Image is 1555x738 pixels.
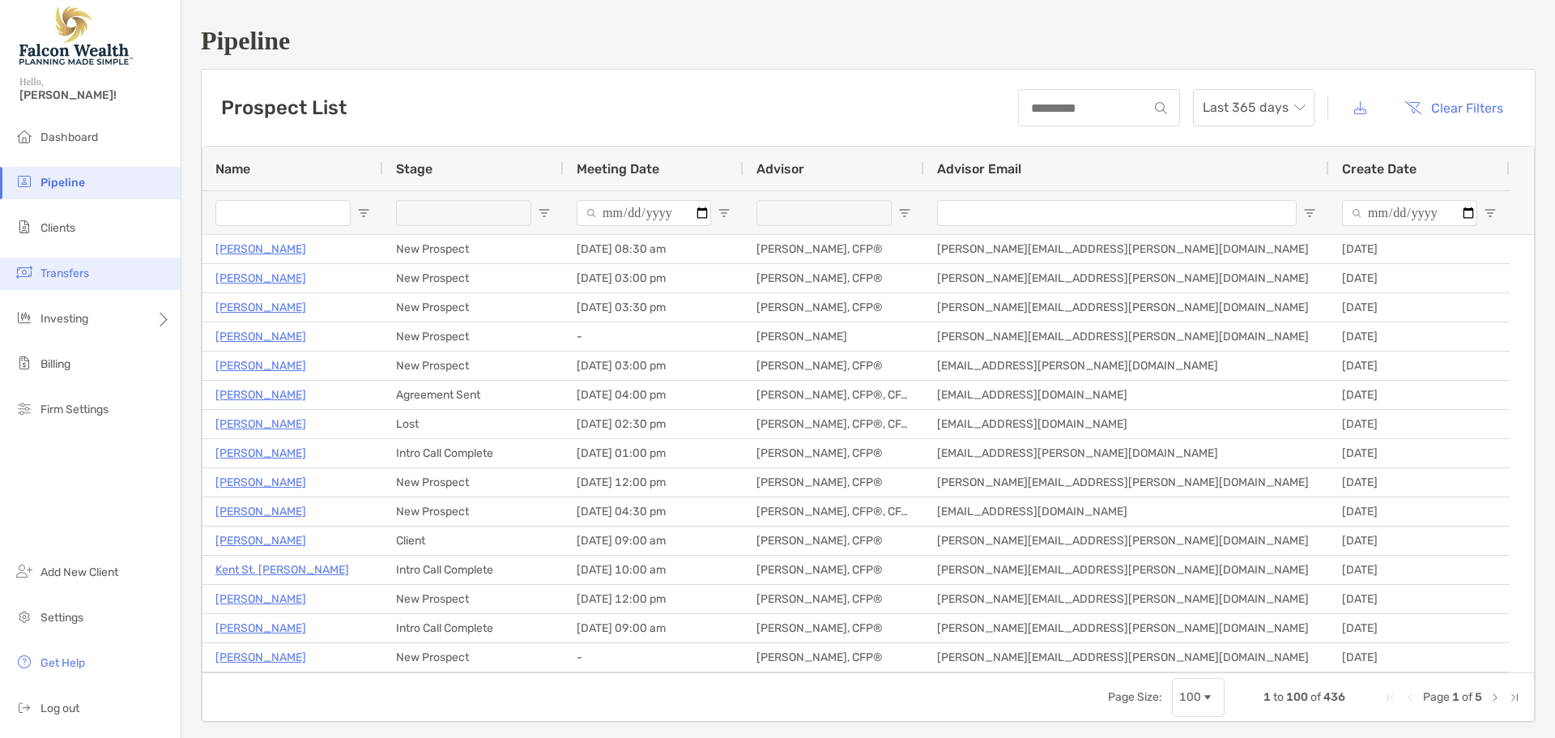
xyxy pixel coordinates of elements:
[40,130,98,144] span: Dashboard
[215,385,306,405] a: [PERSON_NAME]
[743,527,924,555] div: [PERSON_NAME], CFP®
[1303,207,1316,220] button: Open Filter Menu
[40,221,75,235] span: Clients
[937,161,1021,177] span: Advisor Email
[1263,690,1271,704] span: 1
[40,357,70,371] span: Billing
[1329,293,1510,322] div: [DATE]
[924,556,1329,584] div: [PERSON_NAME][EMAIL_ADDRESS][PERSON_NAME][DOMAIN_NAME]
[1329,235,1510,263] div: [DATE]
[924,293,1329,322] div: [PERSON_NAME][EMAIL_ADDRESS][PERSON_NAME][DOMAIN_NAME]
[15,262,34,282] img: transfers icon
[564,410,743,438] div: [DATE] 02:30 pm
[538,207,551,220] button: Open Filter Menu
[215,647,306,668] a: [PERSON_NAME]
[215,161,250,177] span: Name
[1329,527,1510,555] div: [DATE]
[924,497,1329,526] div: [EMAIL_ADDRESS][DOMAIN_NAME]
[924,410,1329,438] div: [EMAIL_ADDRESS][DOMAIN_NAME]
[1484,207,1497,220] button: Open Filter Menu
[15,652,34,672] img: get-help icon
[1329,410,1510,438] div: [DATE]
[756,161,804,177] span: Advisor
[383,614,564,642] div: Intro Call Complete
[15,353,34,373] img: billing icon
[1273,690,1284,704] span: to
[1452,690,1459,704] span: 1
[564,527,743,555] div: [DATE] 09:00 am
[743,410,924,438] div: [PERSON_NAME], CFP®, CFA®
[383,556,564,584] div: Intro Call Complete
[383,439,564,467] div: Intro Call Complete
[564,585,743,613] div: [DATE] 12:00 pm
[215,443,306,463] a: [PERSON_NAME]
[743,293,924,322] div: [PERSON_NAME], CFP®
[215,618,306,638] a: [PERSON_NAME]
[40,656,85,670] span: Get Help
[1329,352,1510,380] div: [DATE]
[898,207,911,220] button: Open Filter Menu
[40,702,79,715] span: Log out
[1475,690,1482,704] span: 5
[383,381,564,409] div: Agreement Sent
[743,643,924,672] div: [PERSON_NAME], CFP®
[743,322,924,351] div: [PERSON_NAME]
[1329,264,1510,292] div: [DATE]
[19,6,133,65] img: Falcon Wealth Planning Logo
[924,381,1329,409] div: [EMAIL_ADDRESS][DOMAIN_NAME]
[564,643,743,672] div: -
[1108,690,1162,704] div: Page Size:
[40,403,109,416] span: Firm Settings
[1329,585,1510,613] div: [DATE]
[1323,690,1345,704] span: 436
[564,497,743,526] div: [DATE] 04:30 pm
[215,268,306,288] a: [PERSON_NAME]
[1286,690,1308,704] span: 100
[15,172,34,191] img: pipeline icon
[1203,90,1305,126] span: Last 365 days
[383,643,564,672] div: New Prospect
[564,352,743,380] div: [DATE] 03:00 pm
[924,322,1329,351] div: [PERSON_NAME][EMAIL_ADDRESS][PERSON_NAME][DOMAIN_NAME]
[15,561,34,581] img: add_new_client icon
[1384,691,1397,704] div: First Page
[383,468,564,497] div: New Prospect
[1329,468,1510,497] div: [DATE]
[215,414,306,434] a: [PERSON_NAME]
[924,585,1329,613] div: [PERSON_NAME][EMAIL_ADDRESS][PERSON_NAME][DOMAIN_NAME]
[15,126,34,146] img: dashboard icon
[937,200,1297,226] input: Advisor Email Filter Input
[383,264,564,292] div: New Prospect
[564,381,743,409] div: [DATE] 04:00 pm
[1404,691,1417,704] div: Previous Page
[1172,678,1225,717] div: Page Size
[577,161,659,177] span: Meeting Date
[215,589,306,609] a: [PERSON_NAME]
[924,352,1329,380] div: [EMAIL_ADDRESS][PERSON_NAME][DOMAIN_NAME]
[743,264,924,292] div: [PERSON_NAME], CFP®
[577,200,711,226] input: Meeting Date Filter Input
[924,643,1329,672] div: [PERSON_NAME][EMAIL_ADDRESS][PERSON_NAME][DOMAIN_NAME]
[215,297,306,318] a: [PERSON_NAME]
[383,352,564,380] div: New Prospect
[383,585,564,613] div: New Prospect
[564,614,743,642] div: [DATE] 09:00 am
[215,560,349,580] p: Kent St. [PERSON_NAME]
[40,267,89,280] span: Transfers
[564,264,743,292] div: [DATE] 03:00 pm
[215,501,306,522] a: [PERSON_NAME]
[1329,381,1510,409] div: [DATE]
[1179,690,1201,704] div: 100
[383,235,564,263] div: New Prospect
[215,200,351,226] input: Name Filter Input
[215,531,306,551] a: [PERSON_NAME]
[1423,690,1450,704] span: Page
[743,614,924,642] div: [PERSON_NAME], CFP®
[383,527,564,555] div: Client
[1329,439,1510,467] div: [DATE]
